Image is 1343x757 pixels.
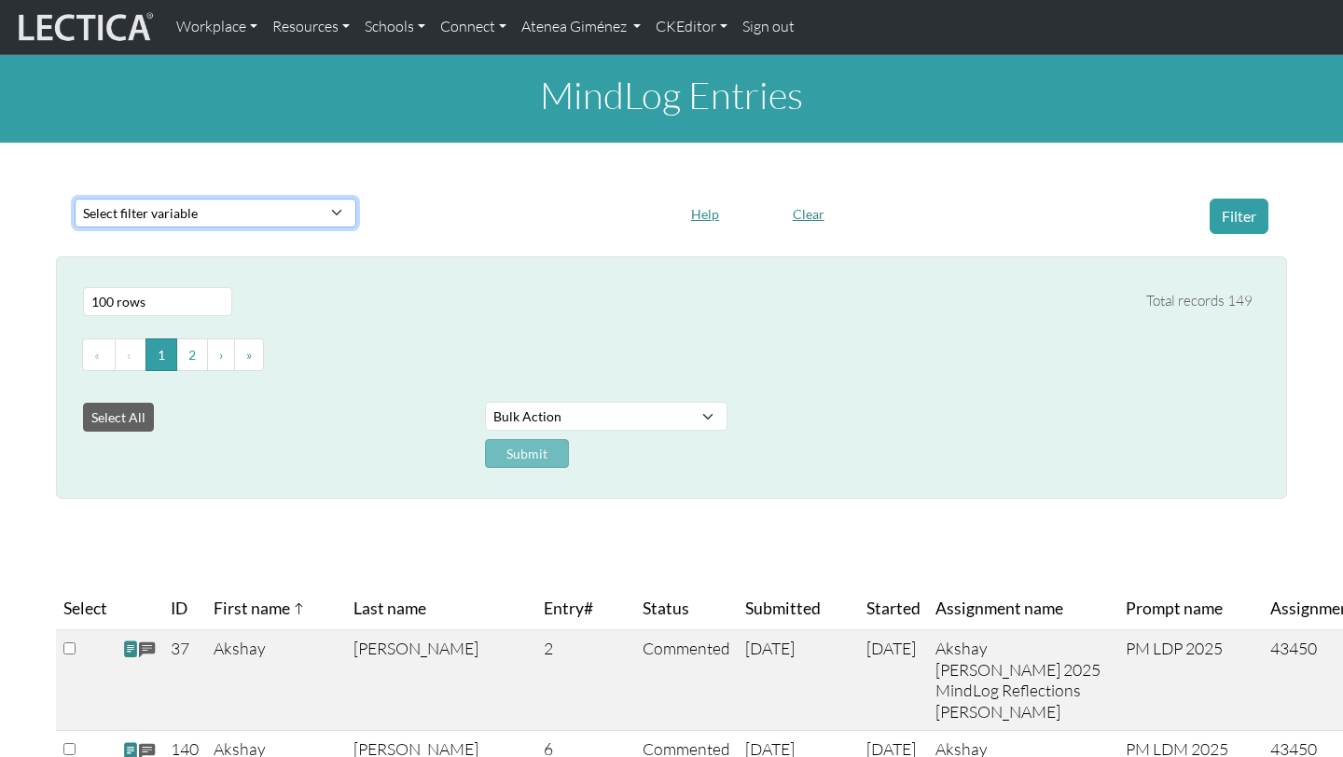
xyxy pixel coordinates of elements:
ul: Pagination [83,338,1253,372]
span: Prompt name [1126,596,1223,622]
a: Atenea Giménez [514,7,648,47]
td: [PERSON_NAME] [346,629,536,730]
td: Akshay [206,629,346,730]
a: Sign out [735,7,802,47]
span: First name [214,596,305,622]
td: Commented [635,629,738,730]
button: Go to next page [207,338,235,372]
td: PM LDP 2025 [1118,629,1263,730]
span: Entry# [544,596,628,622]
button: Clear [784,200,833,228]
button: Go to page 2 [176,338,208,372]
a: CKEditor [648,7,735,47]
button: Help [683,200,727,228]
button: Filter [1210,199,1268,234]
td: [DATE] [859,629,928,730]
span: comments [139,640,156,661]
div: Total records 149 [1146,290,1253,313]
button: Select All [83,403,154,432]
a: Help [683,202,727,222]
img: lecticalive [14,9,154,45]
button: Go to page 1 [145,338,177,372]
a: Connect [433,7,514,47]
span: view [122,640,139,659]
span: Assignment name [935,596,1063,622]
th: Select [56,588,115,630]
td: [DATE] [738,629,859,730]
td: 37 [163,629,206,730]
a: Schools [357,7,433,47]
td: Akshay [PERSON_NAME] 2025 MindLog Reflections [PERSON_NAME] [928,629,1118,730]
span: Submitted [745,596,821,622]
th: Last name [346,588,536,630]
a: Workplace [169,7,265,47]
button: Go to last page [234,338,264,372]
span: Status [643,596,689,622]
a: Resources [265,7,357,47]
th: Started [859,588,928,630]
td: 2 [536,629,635,730]
span: ID [171,596,187,622]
